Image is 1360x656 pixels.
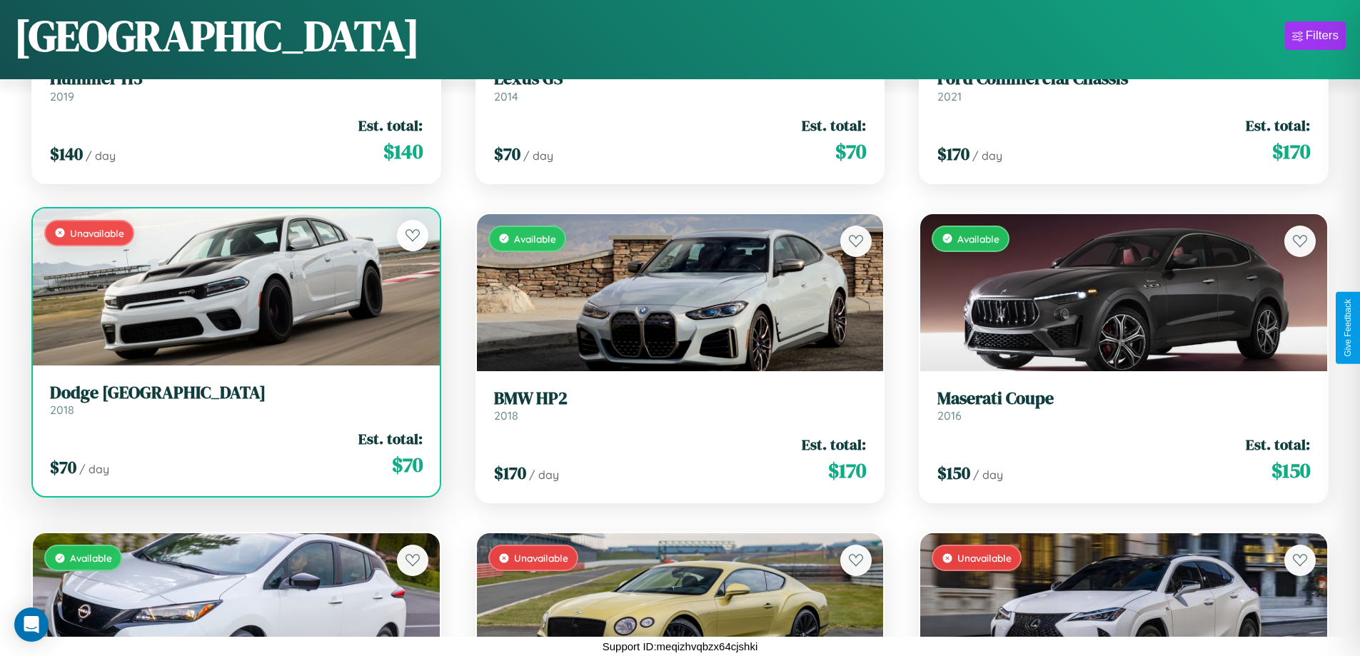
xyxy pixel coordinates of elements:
span: / day [86,148,116,163]
span: Available [70,552,112,564]
span: $ 70 [392,450,423,479]
span: 2018 [50,403,74,417]
span: $ 170 [937,142,969,166]
div: Filters [1306,29,1339,43]
span: / day [79,462,109,476]
a: BMW HP22018 [494,388,867,423]
h3: Ford Commercial Chassis [937,69,1310,89]
span: $ 70 [494,142,520,166]
h3: Hummer H3 [50,69,423,89]
span: Est. total: [1246,115,1310,136]
span: Available [514,233,556,245]
span: Est. total: [802,434,866,455]
span: / day [972,148,1002,163]
h3: Lexus GS [494,69,867,89]
div: Give Feedback [1343,299,1353,357]
h3: Dodge [GEOGRAPHIC_DATA] [50,383,423,403]
a: Ford Commercial Chassis2021 [937,69,1310,104]
h3: Maserati Coupe [937,388,1310,409]
span: $ 170 [828,456,866,485]
span: $ 150 [1271,456,1310,485]
span: 2014 [494,89,518,104]
span: Available [957,233,999,245]
span: $ 170 [494,461,526,485]
a: Dodge [GEOGRAPHIC_DATA]2018 [50,383,423,418]
span: $ 140 [50,142,83,166]
span: $ 170 [1272,137,1310,166]
h1: [GEOGRAPHIC_DATA] [14,6,420,65]
a: Lexus GS2014 [494,69,867,104]
span: / day [973,468,1003,482]
span: $ 140 [383,137,423,166]
span: $ 70 [50,455,76,479]
span: Unavailable [70,227,124,239]
span: $ 150 [937,461,970,485]
span: Est. total: [358,428,423,449]
span: Unavailable [514,552,568,564]
span: 2018 [494,408,518,423]
a: Maserati Coupe2016 [937,388,1310,423]
span: 2019 [50,89,74,104]
span: / day [529,468,559,482]
span: $ 70 [835,137,866,166]
span: Est. total: [802,115,866,136]
span: 2016 [937,408,962,423]
a: Hummer H32019 [50,69,423,104]
div: Open Intercom Messenger [14,607,49,642]
span: Est. total: [1246,434,1310,455]
p: Support ID: meqizhvqbzx64cjshki [603,637,758,656]
button: Filters [1285,21,1346,50]
h3: BMW HP2 [494,388,867,409]
span: / day [523,148,553,163]
span: 2021 [937,89,962,104]
span: Est. total: [358,115,423,136]
span: Unavailable [957,552,1012,564]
